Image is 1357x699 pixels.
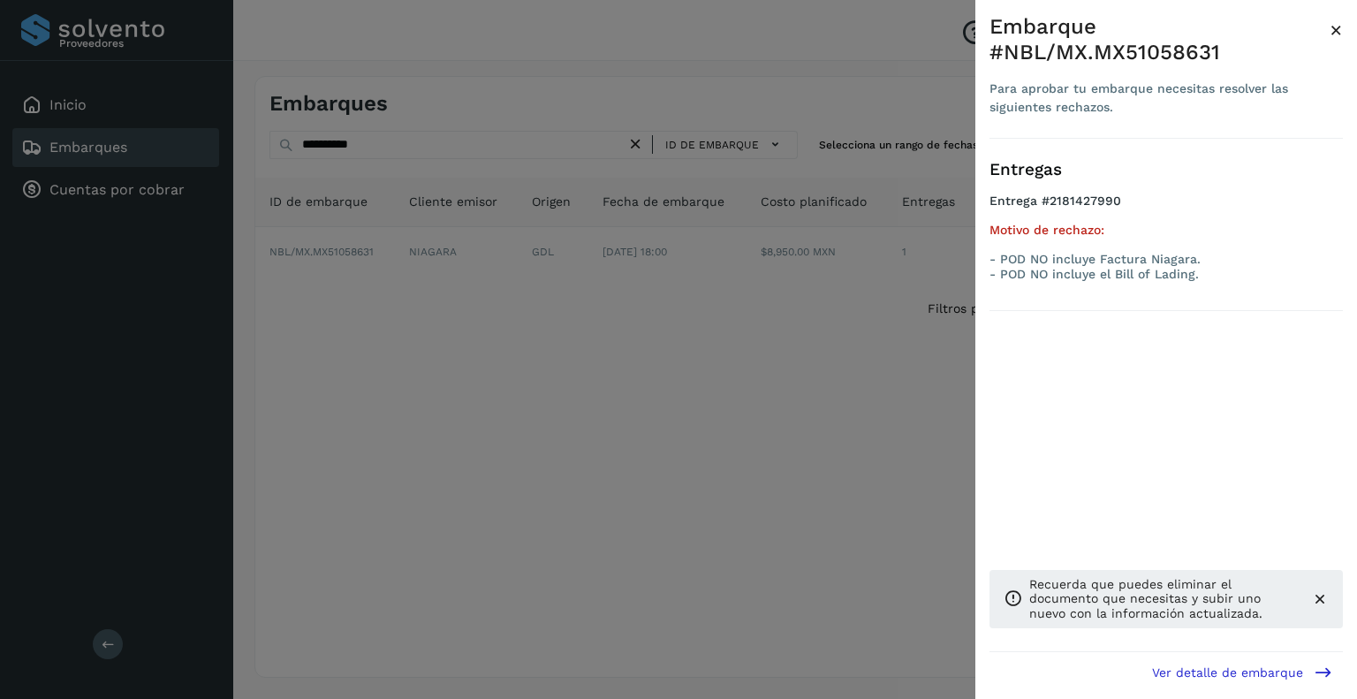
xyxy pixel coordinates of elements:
div: Para aprobar tu embarque necesitas resolver las siguientes rechazos. [989,80,1330,117]
div: Embarque #NBL/MX.MX51058631 [989,14,1330,65]
p: - POD NO incluye Factura Niagara. [989,252,1343,267]
button: Ver detalle de embarque [1141,652,1343,692]
h5: Motivo de rechazo: [989,223,1343,238]
h4: Entrega #2181427990 [989,194,1343,223]
p: - POD NO incluye el Bill of Lading. [989,267,1343,282]
span: Ver detalle de embarque [1152,666,1303,679]
button: Close [1330,14,1343,46]
p: Recuerda que puedes eliminar el documento que necesitas y subir uno nuevo con la información actu... [1029,577,1297,621]
h3: Entregas [989,160,1343,180]
span: × [1330,18,1343,42]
